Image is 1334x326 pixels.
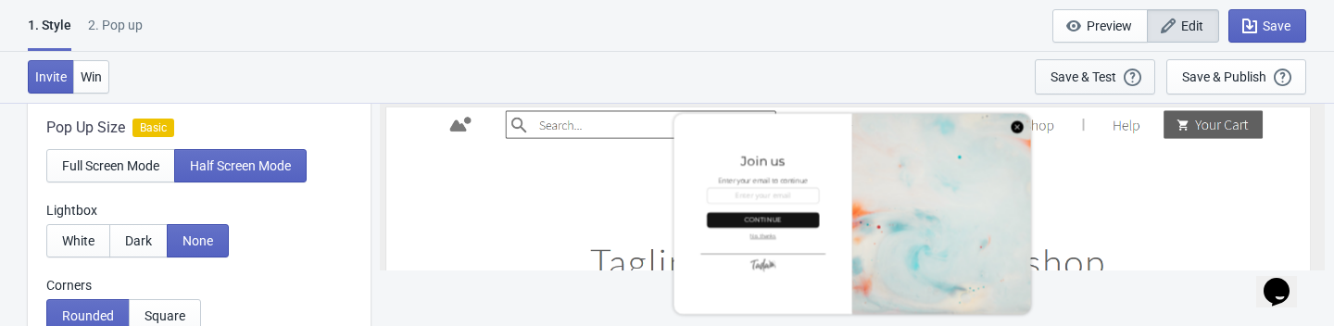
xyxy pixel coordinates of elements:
button: None [167,224,229,257]
span: Full Screen Mode [62,158,159,173]
span: Basic [132,119,174,137]
span: Preview [1087,19,1132,33]
button: Save & Test [1035,59,1155,94]
span: Invite [35,69,67,84]
label: Lightbox [46,201,352,219]
div: Save & Test [1051,69,1116,84]
button: Preview [1052,9,1148,43]
button: Win [73,60,109,94]
span: Dark [125,233,152,248]
button: Save & Publish [1166,59,1306,94]
span: None [182,233,213,248]
button: Full Screen Mode [46,149,175,182]
button: Edit [1147,9,1219,43]
label: Corners [46,276,352,295]
span: Square [145,308,185,323]
span: Edit [1181,19,1203,33]
button: Half Screen Mode [174,149,307,182]
span: Rounded [62,308,114,323]
button: Save [1228,9,1306,43]
iframe: chat widget [1256,252,1315,307]
div: 2. Pop up [88,16,143,48]
span: Pop Up Size [46,117,125,139]
span: Save [1263,19,1290,33]
button: Invite [28,60,74,94]
span: White [62,233,94,248]
span: Half Screen Mode [190,158,291,173]
div: 1 . Style [28,16,71,51]
span: Win [81,69,102,84]
button: Dark [109,224,168,257]
div: Save & Publish [1182,69,1266,84]
button: White [46,224,110,257]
